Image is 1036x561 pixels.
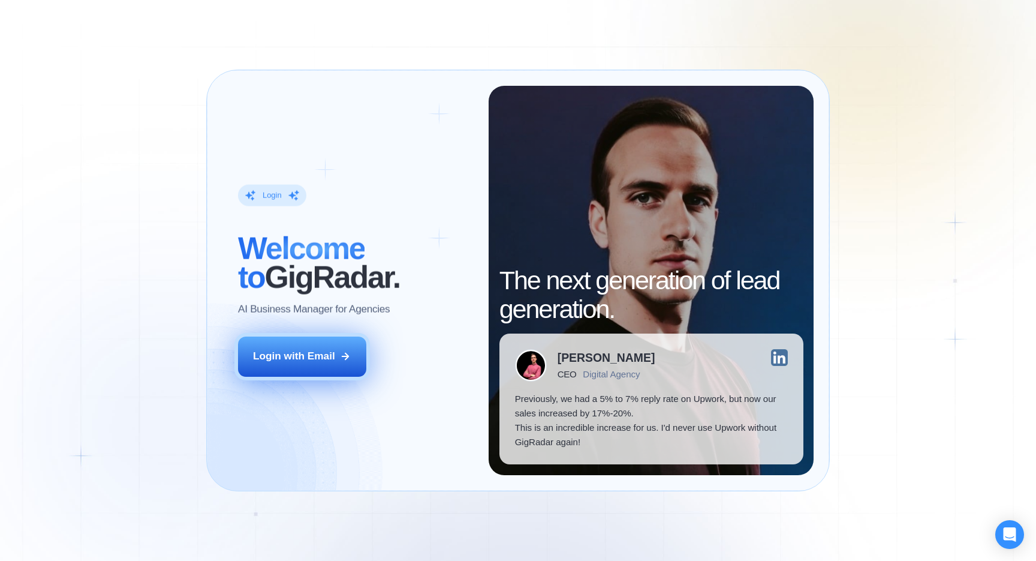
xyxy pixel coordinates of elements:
[238,337,366,377] button: Login with Email
[238,235,474,292] h2: ‍ GigRadar.
[499,266,803,323] h2: The next generation of lead generation.
[583,369,640,379] div: Digital Agency
[238,302,390,316] p: AI Business Manager for Agencies
[995,520,1024,549] div: Open Intercom Messenger
[558,369,577,379] div: CEO
[238,231,365,295] span: Welcome to
[263,190,282,200] div: Login
[558,352,655,364] div: [PERSON_NAME]
[253,349,335,364] div: Login with Email
[515,392,788,449] p: Previously, we had a 5% to 7% reply rate on Upwork, but now our sales increased by 17%-20%. This ...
